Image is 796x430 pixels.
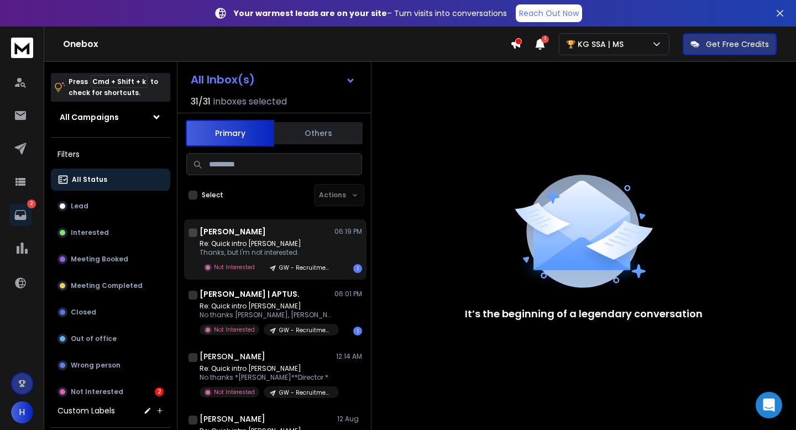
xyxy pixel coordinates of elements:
[566,39,628,50] p: 🏆 KG SSA | MS
[214,326,255,334] p: Not Interested
[11,401,33,423] button: H
[200,226,266,237] h1: [PERSON_NAME]
[202,191,223,200] label: Select
[279,389,332,397] p: GW - Recruitment - [GEOGRAPHIC_DATA] | Connector Angle
[51,195,170,217] button: Lead
[71,281,143,290] p: Meeting Completed
[200,239,332,248] p: Re: Quick intro [PERSON_NAME]
[51,354,170,376] button: Wrong person
[234,8,507,19] p: – Turn visits into conversations
[63,38,510,51] h1: Onebox
[200,302,332,311] p: Re: Quick intro [PERSON_NAME]
[71,308,96,317] p: Closed
[69,76,158,98] p: Press to check for shortcuts.
[72,175,107,184] p: All Status
[200,248,332,257] p: Thanks, but I'm not interested.
[214,263,255,271] p: Not Interested
[200,364,332,373] p: Re: Quick intro [PERSON_NAME]
[27,200,36,208] p: 2
[213,95,287,108] h3: Inboxes selected
[516,4,582,22] a: Reach Out Now
[756,392,782,418] div: Open Intercom Messenger
[51,275,170,297] button: Meeting Completed
[200,373,332,382] p: No thanks *[PERSON_NAME]**Director *
[279,326,332,334] p: GW - Recruitment - [GEOGRAPHIC_DATA] | Connector Angle
[279,264,332,272] p: GW - Recruitment - [GEOGRAPHIC_DATA] | Connector Angle
[71,228,109,237] p: Interested
[11,38,33,58] img: logo
[71,255,128,264] p: Meeting Booked
[541,35,549,43] span: 1
[465,306,703,322] p: It’s the beginning of a legendary conversation
[234,8,387,19] strong: Your warmest leads are on your site
[337,415,362,423] p: 12 Aug
[71,361,121,370] p: Wrong person
[51,248,170,270] button: Meeting Booked
[91,75,148,88] span: Cmd + Shift + k
[71,202,88,211] p: Lead
[9,204,32,226] a: 2
[214,388,255,396] p: Not Interested
[71,387,123,396] p: Not Interested
[51,381,170,403] button: Not Interested2
[706,39,769,50] p: Get Free Credits
[51,222,170,244] button: Interested
[274,121,363,145] button: Others
[334,227,362,236] p: 06:19 PM
[336,352,362,361] p: 12:14 AM
[186,120,274,146] button: Primary
[51,301,170,323] button: Closed
[200,289,300,300] h1: [PERSON_NAME] | APTUS.
[57,405,115,416] h3: Custom Labels
[200,351,265,362] h1: [PERSON_NAME]
[334,290,362,298] p: 06:01 PM
[353,264,362,273] div: 1
[200,311,332,319] p: No thanks [PERSON_NAME], [PERSON_NAME]
[191,95,211,108] span: 31 / 31
[182,69,364,91] button: All Inbox(s)
[71,334,117,343] p: Out of office
[51,106,170,128] button: All Campaigns
[200,413,265,424] h1: [PERSON_NAME]
[683,33,777,55] button: Get Free Credits
[353,327,362,335] div: 1
[191,74,255,85] h1: All Inbox(s)
[155,387,164,396] div: 2
[51,169,170,191] button: All Status
[60,112,119,123] h1: All Campaigns
[51,328,170,350] button: Out of office
[519,8,579,19] p: Reach Out Now
[51,146,170,162] h3: Filters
